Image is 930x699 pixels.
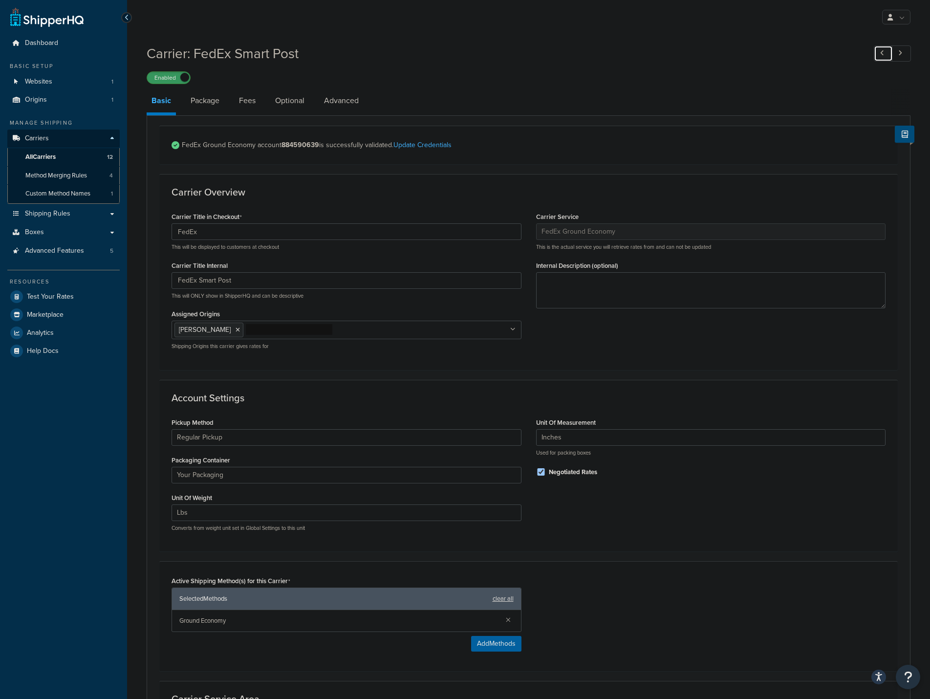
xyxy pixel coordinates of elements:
a: Websites1 [7,73,120,91]
button: Show Help Docs [895,126,914,143]
label: Internal Description (optional) [536,262,618,269]
span: Analytics [27,329,54,337]
span: Selected Methods [179,592,488,606]
p: This will ONLY show in ShipperHQ and can be descriptive [172,292,521,300]
li: Carriers [7,130,120,204]
a: clear all [493,592,514,606]
div: Manage Shipping [7,119,120,127]
a: Marketplace [7,306,120,324]
a: Optional [270,89,309,112]
strong: 884590639 [281,140,319,150]
a: Package [186,89,224,112]
a: Dashboard [7,34,120,52]
p: Shipping Origins this carrier gives rates for [172,343,521,350]
a: Origins1 [7,91,120,109]
li: Custom Method Names [7,185,120,203]
li: Origins [7,91,120,109]
span: 1 [111,190,113,198]
h3: Account Settings [172,393,886,403]
a: Carriers [7,130,120,148]
span: Ground Economy [179,614,498,628]
label: Pickup Method [172,419,214,426]
p: This is the actual service you will retrieve rates from and can not be updated [536,243,886,251]
a: Previous Record [874,45,893,62]
a: Help Docs [7,342,120,360]
label: Carrier Title Internal [172,262,228,269]
span: Boxes [25,228,44,237]
span: All Carriers [25,153,56,161]
a: AllCarriers12 [7,148,120,166]
span: Test Your Rates [27,293,74,301]
label: Enabled [147,72,190,84]
span: FedEx Ground Economy account is successfully validated. [182,138,886,152]
h3: Carrier Overview [172,187,886,197]
p: This will be displayed to customers at checkout [172,243,521,251]
span: 1 [111,96,113,104]
a: Update Credentials [393,140,452,150]
label: Negotiated Rates [549,468,597,477]
label: Packaging Container [172,457,230,464]
a: Method Merging Rules4 [7,167,120,185]
p: Converts from weight unit set in Global Settings to this unit [172,524,521,532]
li: Advanced Features [7,242,120,260]
p: Used for packing boxes [536,449,886,457]
a: Analytics [7,324,120,342]
span: Help Docs [27,347,59,355]
span: Origins [25,96,47,104]
label: Active Shipping Method(s) for this Carrier [172,577,290,585]
div: Resources [7,278,120,286]
button: AddMethods [471,636,521,652]
a: Custom Method Names1 [7,185,120,203]
span: Websites [25,78,52,86]
a: Test Your Rates [7,288,120,306]
span: Advanced Features [25,247,84,255]
a: Basic [147,89,176,115]
span: Shipping Rules [25,210,70,218]
span: Carriers [25,134,49,143]
a: Next Record [892,45,911,62]
span: [PERSON_NAME] [179,325,231,335]
a: Boxes [7,223,120,241]
span: 12 [107,153,113,161]
button: Open Resource Center [896,665,920,689]
a: Fees [234,89,260,112]
span: Method Merging Rules [25,172,87,180]
span: Dashboard [25,39,58,47]
label: Assigned Origins [172,310,220,318]
label: Unit Of Measurement [536,419,596,426]
span: Custom Method Names [25,190,90,198]
a: Advanced Features5 [7,242,120,260]
a: Advanced [319,89,364,112]
label: Carrier Title in Checkout [172,213,242,221]
div: Basic Setup [7,62,120,70]
span: Marketplace [27,311,64,319]
span: 4 [109,172,113,180]
span: 1 [111,78,113,86]
label: Unit Of Weight [172,494,212,502]
h1: Carrier: FedEx Smart Post [147,44,856,63]
span: 5 [110,247,113,255]
li: Method Merging Rules [7,167,120,185]
li: Websites [7,73,120,91]
label: Carrier Service [536,213,579,220]
a: Shipping Rules [7,205,120,223]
